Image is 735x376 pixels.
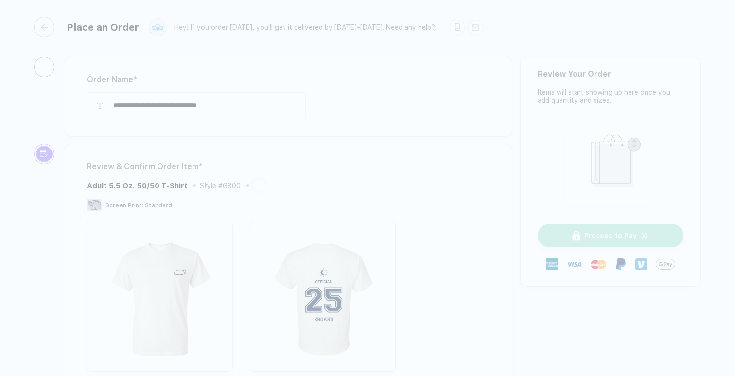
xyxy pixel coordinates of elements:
[174,23,435,32] div: Hey! If you order [DATE], you'll get it delivered by [DATE]–[DATE]. Need any help?
[546,258,558,270] img: express
[105,202,143,209] span: Screen Print :
[87,72,490,87] div: Order Name
[591,256,606,272] img: master-card
[145,202,172,209] span: Standard
[635,258,647,270] img: Venmo
[566,256,582,272] img: visa
[656,255,675,274] img: GPay
[538,88,683,104] div: Items will start showing up here once you add quantity and sizes.
[87,181,188,190] div: Adult 5.5 Oz. 50/50 T-Shirt
[615,258,627,270] img: Paypal
[149,19,166,36] img: user profile
[67,21,139,33] div: Place an Order
[87,159,490,174] div: Review & Confirm Order Item
[200,182,241,189] div: Style # G800
[571,128,651,198] img: shopping_bag.png
[255,225,391,361] img: 7612a88c-c4d9-41a6-83fa-6184dcd540cd_nt_back_1755653700685.jpg
[538,69,683,79] div: Review Your Order
[92,225,228,361] img: 7612a88c-c4d9-41a6-83fa-6184dcd540cd_nt_front_1755653700684.jpg
[87,199,102,211] img: Screen Print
